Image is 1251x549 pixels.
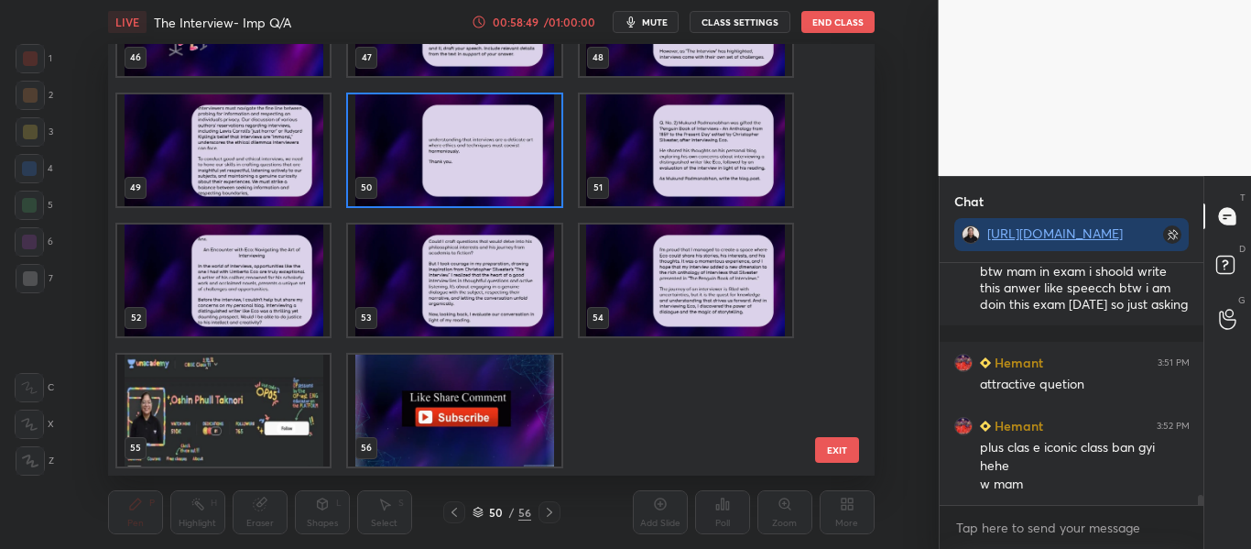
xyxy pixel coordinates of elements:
h4: The Interview- Imp Q/A [154,14,291,31]
div: btw mam in exam i shoold write this anwer like speecch btw i am doin this exam [DATE] so just asking [980,263,1190,314]
img: Learner_Badge_beginner_1_8b307cf2a0.svg [980,357,991,368]
div: LIVE [108,11,147,33]
a: [URL][DOMAIN_NAME] [987,225,1123,242]
div: 1 [16,44,52,73]
button: mute [613,11,679,33]
img: 1759483298L8PKRV.pdf [348,94,560,206]
button: CLASS SETTINGS [690,11,790,33]
div: 3:52 PM [1157,421,1190,432]
img: 1759483298L8PKRV.pdf [117,94,330,206]
button: End Class [801,11,875,33]
div: 3 [16,117,53,147]
div: 3:51 PM [1158,357,1190,368]
p: T [1240,191,1246,204]
div: grid [940,263,1204,505]
div: 56 [518,504,531,521]
p: Chat [940,177,998,225]
div: X [15,410,54,439]
h6: Hemant [991,353,1043,372]
span: mute [642,16,668,28]
div: 00:58:49 [490,16,541,27]
div: grid [108,44,843,476]
img: 1759483298L8PKRV.pdf [117,225,330,336]
img: 1759483298L8PKRV.pdf [579,225,791,336]
div: / 01:00:00 [541,16,598,27]
img: 5e8ec6b9c11c40d2824a3cb3b5487285.jpg [954,354,973,372]
div: 6 [15,227,53,257]
img: 1759483298L8PKRV.pdf [579,94,791,206]
div: 5 [15,191,53,220]
div: C [15,373,54,402]
img: 1759483298L8PKRV.pdf [348,355,560,467]
button: EXIT [815,437,859,463]
img: 1759483298L8PKRV.pdf [117,355,330,467]
img: 1759483298L8PKRV.pdf [348,225,560,336]
p: G [1238,293,1246,307]
div: plus clas e iconic class ban gyi [980,439,1190,457]
div: hehe [980,457,1190,476]
h6: Hemant [991,416,1043,435]
img: 5e8ec6b9c11c40d2824a3cb3b5487285.jpg [954,417,973,435]
div: w mam [980,476,1190,494]
div: attractive quetion [980,376,1190,394]
div: Z [16,446,54,476]
div: 4 [15,154,53,183]
div: 2 [16,81,53,110]
p: D [1239,242,1246,256]
img: Learner_Badge_beginner_1_8b307cf2a0.svg [980,421,991,432]
div: 50 [487,507,506,518]
div: / [509,507,515,518]
div: 7 [16,264,53,293]
img: 6783db07291b471096590914f250cd27.jpg [962,225,980,244]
